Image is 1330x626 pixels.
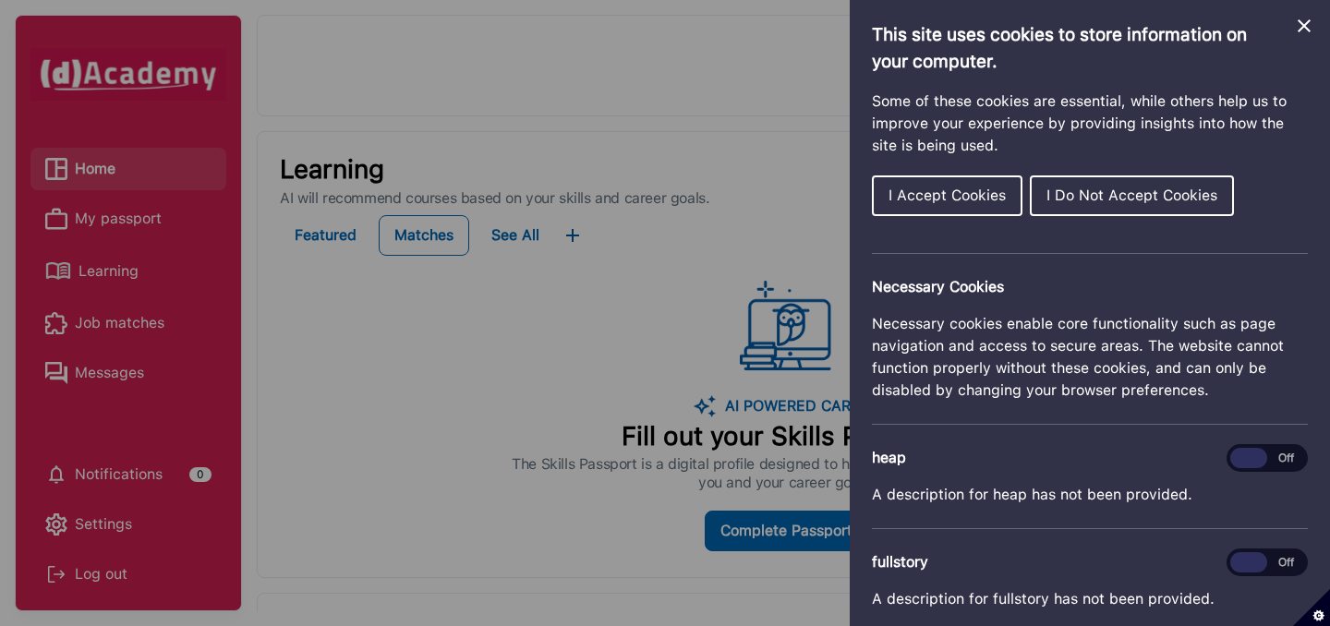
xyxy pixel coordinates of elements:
button: Close Cookie Control [1293,15,1315,37]
h2: Necessary Cookies [872,276,1308,298]
span: On [1230,552,1267,572]
p: A description for fullstory has not been provided. [872,588,1308,610]
button: Set cookie preferences [1293,589,1330,626]
button: I Accept Cookies [872,175,1022,216]
span: On [1230,448,1267,468]
h1: This site uses cookies to store information on your computer. [872,22,1308,76]
p: Necessary cookies enable core functionality such as page navigation and access to secure areas. T... [872,313,1308,402]
span: I Do Not Accept Cookies [1046,187,1217,204]
span: I Accept Cookies [889,187,1006,204]
p: Some of these cookies are essential, while others help us to improve your experience by providing... [872,90,1308,157]
p: A description for heap has not been provided. [872,484,1308,506]
button: I Do Not Accept Cookies [1030,175,1234,216]
span: Off [1267,448,1304,468]
h3: heap [872,447,1308,469]
span: Off [1267,552,1304,572]
h3: fullstory [872,551,1308,573]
